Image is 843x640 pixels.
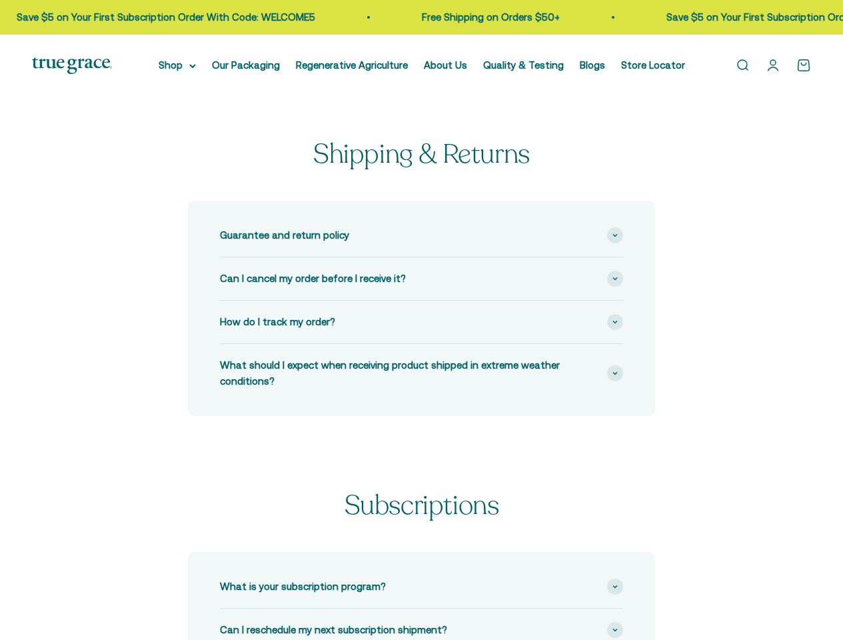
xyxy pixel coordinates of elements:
span: What should I expect when receiving product shipped in extreme weather conditions? [220,357,602,389]
a: Regenerative Agriculture [296,59,408,71]
summary: What should I expect when receiving product shipped in extreme weather conditions? [220,344,623,403]
a: Free Shipping on Orders $50+ [422,11,560,23]
h2: Shipping & Returns [188,139,655,169]
span: Can I cancel my order before I receive it? [220,271,406,287]
summary: What is your subscription program? [220,565,623,608]
span: Can I reschedule my next subscription shipment? [220,622,447,638]
h2: Subscriptions [188,491,655,520]
summary: Guarantee and return policy [220,214,623,257]
span: What is your subscription program? [220,579,386,595]
p: Save $5 on Your First Subscription Order With Code: WELCOME5 [17,9,315,25]
a: About Us [424,59,467,71]
span: Guarantee and return policy [220,227,349,243]
summary: Can I cancel my order before I receive it? [220,257,623,300]
a: Our Packaging [212,59,280,71]
a: Blogs [580,59,605,71]
summary: How do I track my order? [220,301,623,343]
summary: Shop [159,57,196,73]
a: Store Locator [621,59,685,71]
a: Quality & Testing [483,59,564,71]
span: How do I track my order? [220,314,335,330]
